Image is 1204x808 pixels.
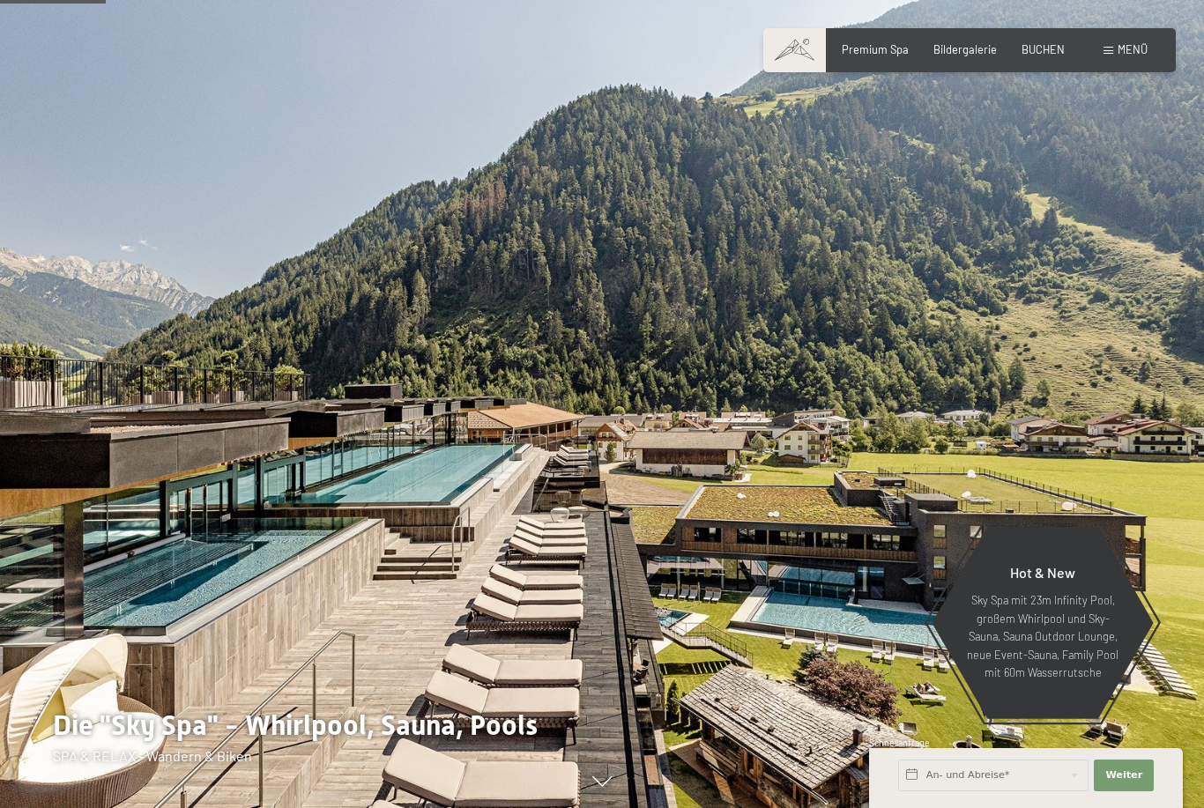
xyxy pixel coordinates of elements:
span: Schnellanfrage [869,738,930,748]
a: BUCHEN [1022,42,1065,56]
p: Sky Spa mit 23m Infinity Pool, großem Whirlpool und Sky-Sauna, Sauna Outdoor Lounge, neue Event-S... [966,591,1119,681]
a: Hot & New Sky Spa mit 23m Infinity Pool, großem Whirlpool und Sky-Sauna, Sauna Outdoor Lounge, ne... [931,526,1155,720]
button: Weiter [1094,760,1154,791]
span: Weiter [1105,768,1142,782]
span: Hot & New [1010,564,1075,581]
a: Bildergalerie [933,42,997,56]
a: Premium Spa [842,42,909,56]
span: Menü [1118,42,1148,56]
